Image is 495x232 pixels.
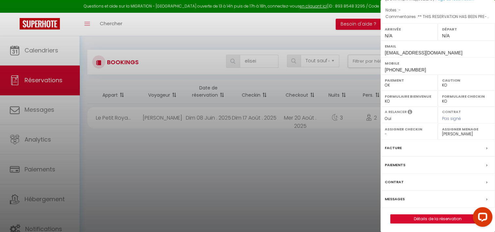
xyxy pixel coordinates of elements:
label: Assigner Checkin [385,126,433,132]
a: Détails de la réservation [391,215,485,223]
label: Mobile [385,60,491,67]
label: Contrat [385,179,404,185]
i: Sélectionner OUI si vous souhaiter envoyer les séquences de messages post-checkout [408,109,412,116]
p: Commentaires : [385,13,490,20]
label: Formulaire Checkin [442,93,491,100]
iframe: LiveChat chat widget [468,204,495,232]
p: Notes : [385,7,490,13]
label: Contrat [442,109,461,113]
span: [PHONE_NUMBER] [385,67,426,72]
label: Paiement [385,77,433,84]
span: Pas signé [442,116,461,121]
label: Départ [442,26,491,32]
span: N/A [385,33,392,38]
label: Assigner Menage [442,126,491,132]
label: Messages [385,196,405,203]
label: Facture [385,145,402,151]
label: Arrivée [385,26,433,32]
label: Formulaire Bienvenue [385,93,433,100]
label: A relancer [385,109,407,115]
label: Email [385,43,491,49]
label: Caution [442,77,491,84]
span: N/A [442,33,450,38]
label: Paiements [385,162,405,168]
span: - [398,7,401,13]
span: [EMAIL_ADDRESS][DOMAIN_NAME] [385,50,462,55]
